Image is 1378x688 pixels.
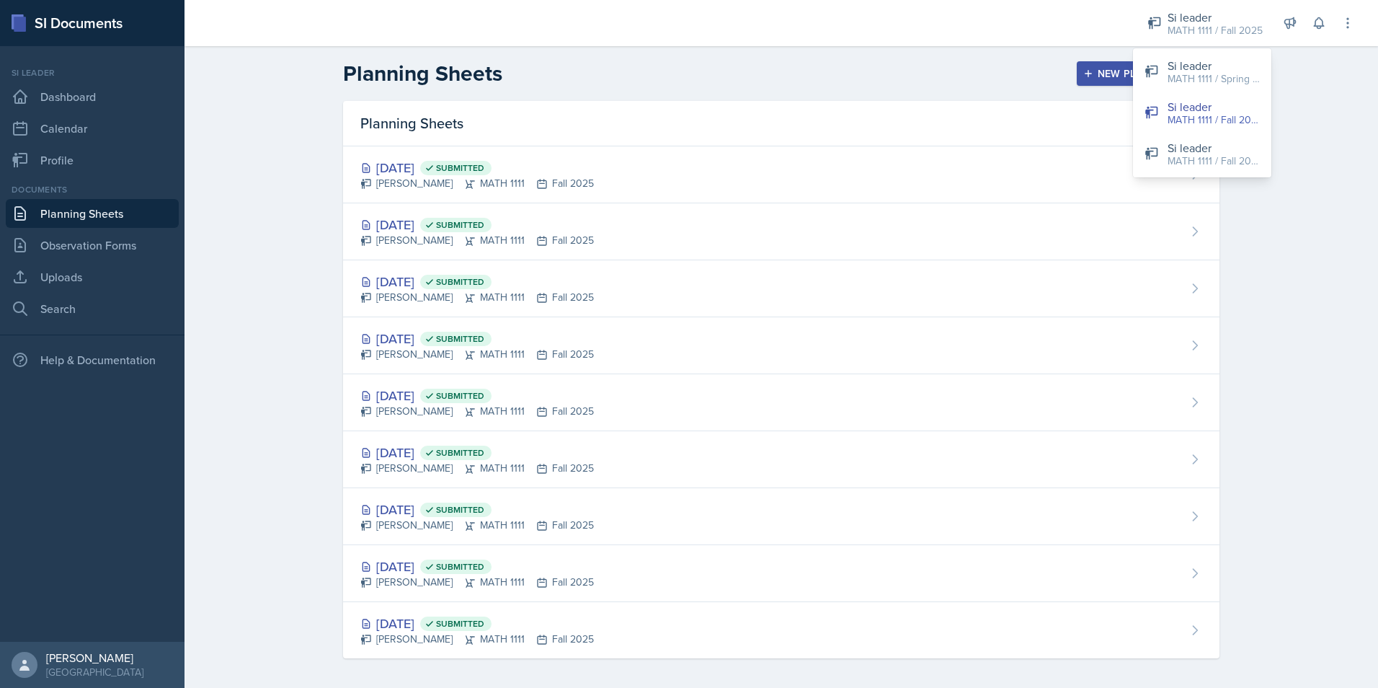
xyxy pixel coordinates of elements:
a: [DATE] Submitted [PERSON_NAME]MATH 1111Fall 2025 [343,317,1219,374]
div: Si leader [1168,139,1260,156]
div: [PERSON_NAME] MATH 1111 Fall 2025 [360,461,594,476]
div: Documents [6,183,179,196]
a: [DATE] Submitted [PERSON_NAME]MATH 1111Fall 2025 [343,146,1219,203]
a: Planning Sheets [6,199,179,228]
div: [DATE] [360,386,594,405]
div: MATH 1111 / Spring 2025 [1168,71,1260,87]
a: [DATE] Submitted [PERSON_NAME]MATH 1111Fall 2025 [343,203,1219,260]
h2: Planning Sheets [343,61,502,87]
div: [DATE] [360,443,594,462]
div: MATH 1111 / Fall 2025 [1168,113,1260,128]
div: MATH 1111 / Fall 2025 [1168,23,1263,38]
div: [PERSON_NAME] MATH 1111 Fall 2025 [360,176,594,191]
a: Uploads [6,263,179,291]
div: [DATE] [360,557,594,576]
span: Submitted [436,276,484,288]
span: Submitted [436,447,484,459]
a: Calendar [6,114,179,143]
span: Submitted [436,390,484,402]
div: [GEOGRAPHIC_DATA] [46,665,143,679]
div: [DATE] [360,158,594,177]
div: Si leader [6,66,179,79]
div: [PERSON_NAME] [46,650,143,665]
button: Si leader MATH 1111 / Fall 2025 [1133,133,1271,175]
div: MATH 1111 / Fall 2025 [1168,154,1260,169]
div: [PERSON_NAME] MATH 1111 Fall 2025 [360,518,594,533]
a: [DATE] Submitted [PERSON_NAME]MATH 1111Fall 2025 [343,431,1219,488]
a: Dashboard [6,82,179,111]
div: [DATE] [360,215,594,234]
div: Si leader [1168,9,1263,26]
div: [PERSON_NAME] MATH 1111 Fall 2025 [360,632,594,647]
div: Help & Documentation [6,345,179,374]
button: Si leader MATH 1111 / Spring 2025 [1133,51,1271,92]
span: Submitted [436,219,484,231]
a: [DATE] Submitted [PERSON_NAME]MATH 1111Fall 2025 [343,545,1219,602]
a: [DATE] Submitted [PERSON_NAME]MATH 1111Fall 2025 [343,602,1219,658]
div: [DATE] [360,500,594,519]
span: Submitted [436,162,484,174]
span: Submitted [436,333,484,345]
button: Si leader MATH 1111 / Fall 2025 [1133,92,1271,133]
a: [DATE] Submitted [PERSON_NAME]MATH 1111Fall 2025 [343,488,1219,545]
div: [DATE] [360,329,594,348]
a: Search [6,294,179,323]
a: [DATE] Submitted [PERSON_NAME]MATH 1111Fall 2025 [343,260,1219,317]
a: [DATE] Submitted [PERSON_NAME]MATH 1111Fall 2025 [343,374,1219,431]
span: Submitted [436,561,484,573]
span: Submitted [436,504,484,516]
div: Planning Sheets [343,101,1219,146]
a: Profile [6,146,179,175]
div: [DATE] [360,614,594,633]
button: New Planning Sheet [1077,61,1219,86]
div: Si leader [1168,98,1260,115]
div: New Planning Sheet [1086,68,1210,79]
span: Submitted [436,618,484,630]
div: [DATE] [360,272,594,291]
a: Observation Forms [6,231,179,260]
div: [PERSON_NAME] MATH 1111 Fall 2025 [360,290,594,305]
div: [PERSON_NAME] MATH 1111 Fall 2025 [360,233,594,248]
div: Si leader [1168,57,1260,74]
div: [PERSON_NAME] MATH 1111 Fall 2025 [360,575,594,590]
div: [PERSON_NAME] MATH 1111 Fall 2025 [360,347,594,362]
div: [PERSON_NAME] MATH 1111 Fall 2025 [360,404,594,419]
